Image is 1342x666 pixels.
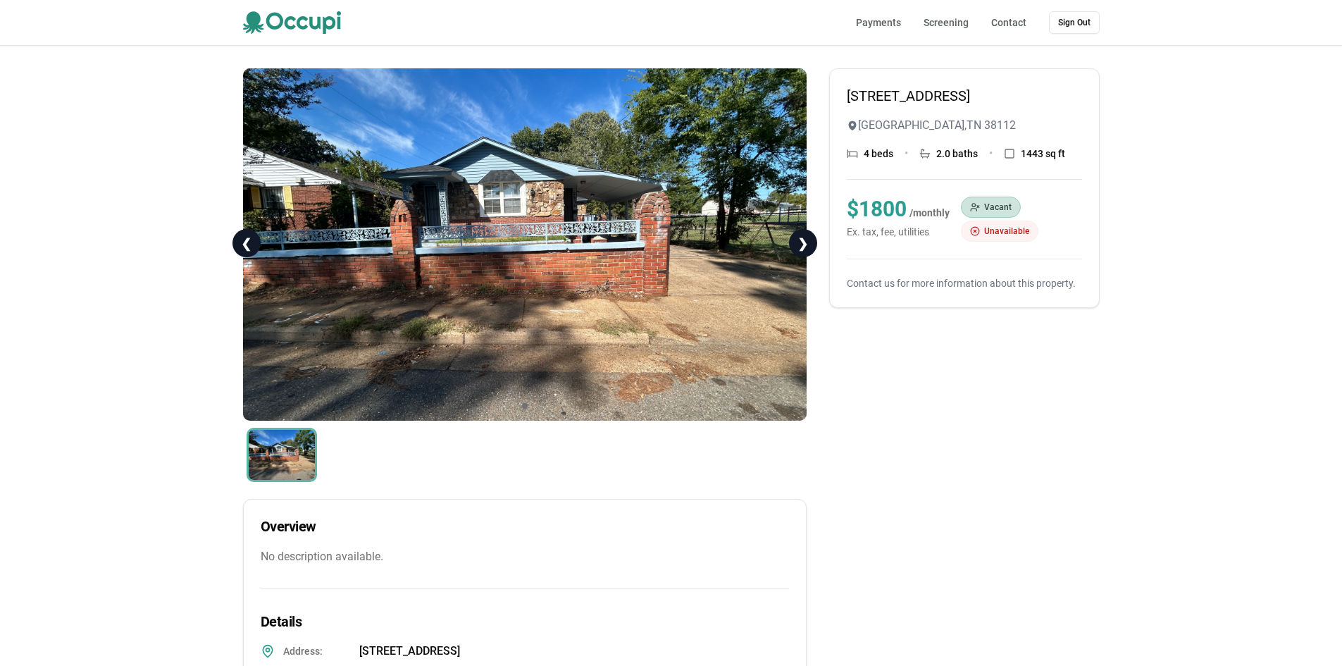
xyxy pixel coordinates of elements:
[991,16,1026,30] a: Contact
[847,197,950,222] p: $ 1800
[847,225,950,239] small: Ex. tax, fee, utilities
[909,207,950,218] span: / monthly
[858,117,1016,134] span: [GEOGRAPHIC_DATA] , TN 38112
[283,644,351,658] span: Address :
[936,147,978,161] span: 2.0 baths
[1049,11,1100,34] button: Sign Out
[247,428,317,482] img: IMG_3814.JPG
[905,145,908,162] div: •
[924,16,969,30] a: Screening
[864,147,893,161] span: 4 beds
[984,226,1029,237] span: Unavailable
[984,202,1012,213] span: Vacant
[232,229,261,257] a: ❮
[359,643,460,660] span: [STREET_ADDRESS]
[856,16,901,30] a: Payments
[261,612,789,631] h2: Details
[989,145,993,162] div: •
[789,229,817,257] a: ❯
[847,276,1082,290] p: Contact us for more information about this property.
[243,68,807,421] img: IMG_3814.JPG
[261,548,789,566] p: No description available.
[261,517,789,536] h2: Overview
[1021,147,1065,161] span: 1443 sq ft
[847,86,1082,106] h1: [STREET_ADDRESS]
